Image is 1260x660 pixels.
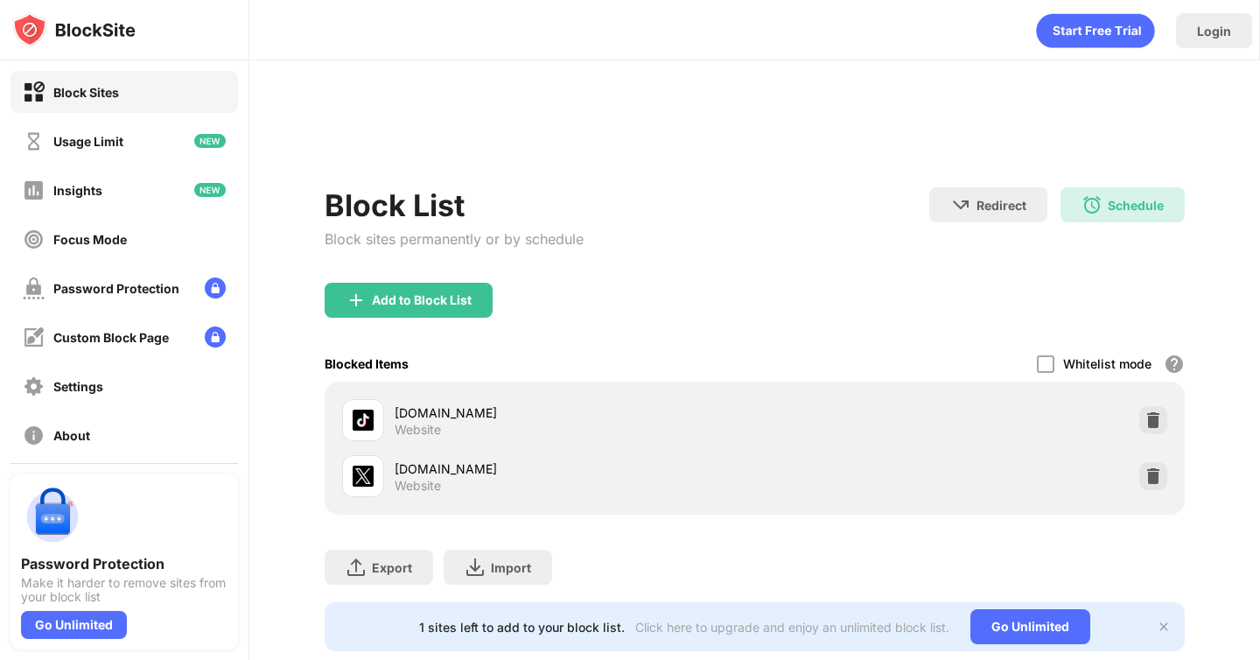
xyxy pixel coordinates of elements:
img: password-protection-off.svg [23,277,45,299]
img: time-usage-off.svg [23,130,45,152]
div: [DOMAIN_NAME] [395,460,754,478]
div: Password Protection [53,281,179,296]
img: new-icon.svg [194,183,226,197]
img: about-off.svg [23,425,45,446]
div: Focus Mode [53,232,127,247]
img: favicons [353,410,374,431]
div: Go Unlimited [970,609,1090,644]
img: lock-menu.svg [205,326,226,348]
div: Block sites permanently or by schedule [325,230,584,248]
div: Website [395,422,441,438]
div: Block List [325,187,584,223]
div: Website [395,478,441,494]
div: Login [1197,24,1231,39]
img: insights-off.svg [23,179,45,201]
img: block-on.svg [23,81,45,103]
div: [DOMAIN_NAME] [395,404,754,422]
div: Password Protection [21,555,227,572]
div: Settings [53,379,103,394]
div: animation [1036,13,1155,48]
img: customize-block-page-off.svg [23,326,45,348]
div: Insights [53,183,102,198]
iframe: Banner [325,109,1184,166]
div: Blocked Items [325,356,409,371]
div: Usage Limit [53,134,123,149]
div: Import [491,560,531,575]
div: 1 sites left to add to your block list. [419,620,625,635]
div: Go Unlimited [21,611,127,639]
div: Custom Block Page [53,330,169,345]
img: focus-off.svg [23,228,45,250]
div: Make it harder to remove sites from your block list [21,576,227,604]
div: Export [372,560,412,575]
img: push-password-protection.svg [21,485,84,548]
img: lock-menu.svg [205,277,226,298]
img: x-button.svg [1157,620,1171,634]
div: Whitelist mode [1063,356,1151,371]
img: settings-off.svg [23,376,45,397]
img: new-icon.svg [194,134,226,148]
div: About [53,428,90,443]
div: Redirect [976,198,1026,213]
div: Block Sites [53,85,119,100]
div: Schedule [1108,198,1164,213]
img: favicons [353,466,374,487]
div: Add to Block List [372,293,472,307]
img: logo-blocksite.svg [12,12,136,47]
div: Click here to upgrade and enjoy an unlimited block list. [635,620,949,635]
